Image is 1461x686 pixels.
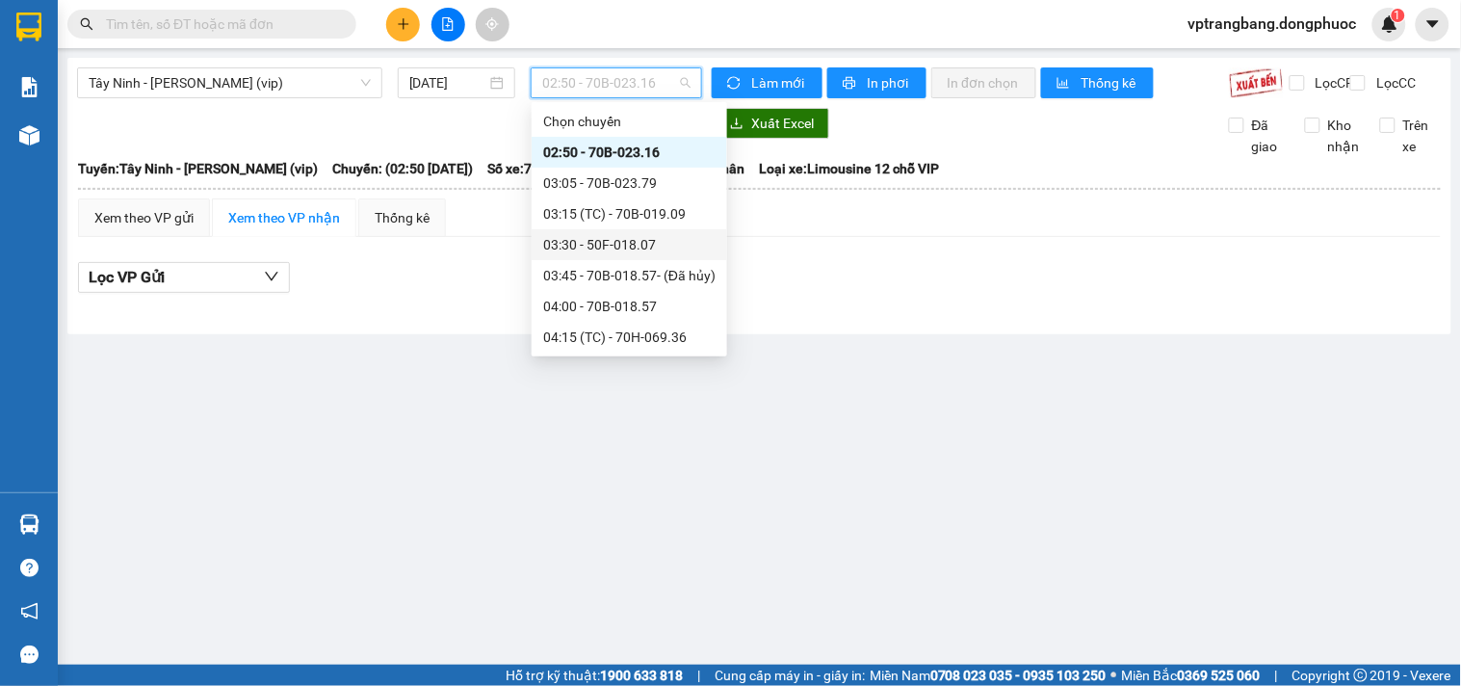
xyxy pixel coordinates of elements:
div: 03:45 - 70B-018.57 - (Đã hủy) [543,265,716,286]
span: Số xe: 70B-023.16 [487,158,595,179]
div: 03:05 - 70B-023.79 [543,172,716,194]
span: Hỗ trợ kỹ thuật: [506,665,683,686]
img: 9k= [1229,67,1284,98]
div: Xem theo VP gửi [94,207,194,228]
span: question-circle [20,559,39,577]
span: Lọc VP Gửi [89,265,165,289]
span: search [80,17,93,31]
img: warehouse-icon [19,125,39,145]
span: Kho nhận [1320,115,1368,157]
span: file-add [441,17,455,31]
span: caret-down [1424,15,1442,33]
sup: 1 [1392,9,1405,22]
span: Đã giao [1244,115,1291,157]
span: 02:50 - 70B-023.16 [542,68,691,97]
span: Trên xe [1396,115,1442,157]
span: Loại xe: Limousine 12 chỗ VIP [759,158,939,179]
span: plus [397,17,410,31]
span: Lọc CR [1308,72,1358,93]
div: 03:15 (TC) - 70B-019.09 [543,203,716,224]
span: printer [843,76,859,92]
span: Cung cấp máy in - giấy in: [715,665,865,686]
button: caret-down [1416,8,1449,41]
span: Miền Bắc [1122,665,1261,686]
span: Làm mới [751,72,807,93]
span: message [20,646,39,664]
span: bar-chart [1057,76,1073,92]
button: plus [386,8,420,41]
input: Tìm tên, số ĐT hoặc mã đơn [106,13,333,35]
span: Lọc CC [1369,72,1419,93]
span: Tây Ninh - Hồ Chí Minh (vip) [89,68,371,97]
button: In đơn chọn [931,67,1036,98]
span: down [264,269,279,284]
span: Thống kê [1081,72,1138,93]
span: In phơi [867,72,911,93]
div: Xem theo VP nhận [228,207,340,228]
span: aim [485,17,499,31]
button: downloadXuất Excel [715,108,829,139]
input: 16/08/2025 [409,72,487,93]
button: aim [476,8,509,41]
span: notification [20,602,39,620]
span: copyright [1354,669,1368,682]
span: Miền Nam [870,665,1107,686]
div: 03:30 - 50F-018.07 [543,234,716,255]
span: sync [727,76,744,92]
strong: 1900 633 818 [600,668,683,683]
span: ⚪️ [1111,672,1117,679]
div: 04:00 - 70B-018.57 [543,296,716,317]
img: warehouse-icon [19,514,39,535]
button: Lọc VP Gửi [78,262,290,293]
div: 02:50 - 70B-023.16 [543,142,716,163]
button: syncLàm mới [712,67,822,98]
img: logo-vxr [16,13,41,41]
b: Tuyến: Tây Ninh - [PERSON_NAME] (vip) [78,161,318,176]
button: file-add [431,8,465,41]
button: printerIn phơi [827,67,926,98]
button: bar-chartThống kê [1041,67,1154,98]
span: | [1275,665,1278,686]
img: icon-new-feature [1381,15,1398,33]
img: solution-icon [19,77,39,97]
span: Chuyến: (02:50 [DATE]) [332,158,473,179]
span: 1 [1395,9,1401,22]
span: vptrangbang.dongphuoc [1173,12,1372,36]
div: Thống kê [375,207,430,228]
strong: 0369 525 060 [1178,668,1261,683]
strong: 0708 023 035 - 0935 103 250 [930,668,1107,683]
div: 04:15 (TC) - 70H-069.36 [543,327,716,348]
div: Chọn chuyến [532,106,727,137]
span: | [697,665,700,686]
div: Chọn chuyến [543,111,716,132]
